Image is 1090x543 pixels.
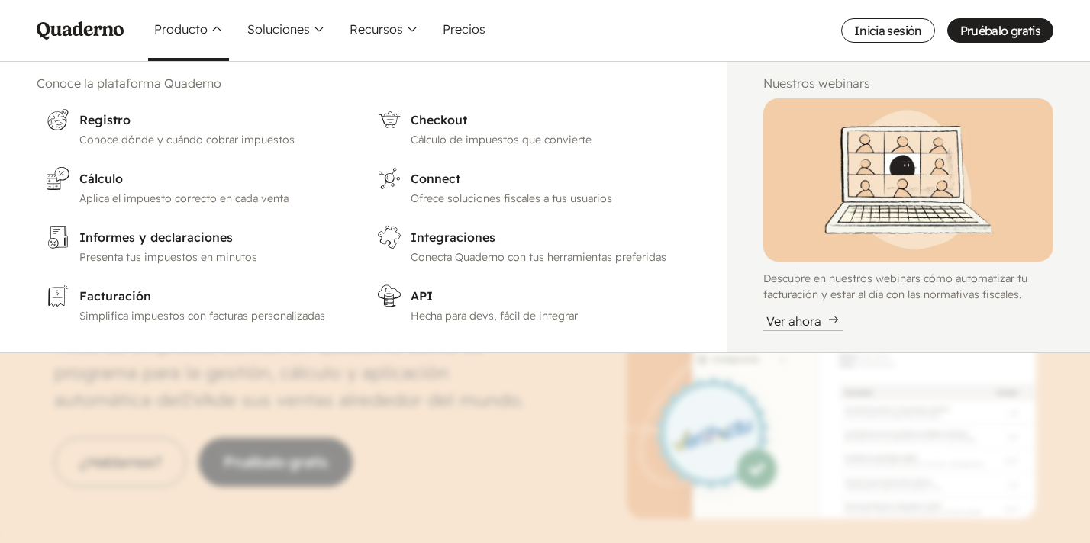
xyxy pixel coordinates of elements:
p: Aplica el impuesto correcto en cada venta [79,191,340,207]
h3: Registro [79,111,340,129]
a: Informes y declaracionesPresenta tus impuestos en minutos [37,216,350,275]
div: Ver ahora [763,312,843,331]
a: FacturaciónSimplifica impuestos con facturas personalizadas [37,275,350,333]
img: Illustration of Qoodle giving a webinar [763,98,1053,262]
p: Ofrece soluciones fiscales a tus usuarios [411,191,682,207]
p: Simplifica impuestos con facturas personalizadas [79,308,340,324]
h3: Connect [411,169,682,188]
a: CálculoAplica el impuesto correcto en cada venta [37,157,350,216]
h3: Facturación [79,287,340,305]
a: ConnectOfrece soluciones fiscales a tus usuarios [368,157,691,216]
h3: Cálculo [79,169,340,188]
a: Pruébalo gratis [947,18,1053,43]
h2: Conoce la plataforma Quaderno [37,74,690,92]
h3: Integraciones [411,228,682,246]
p: Cálculo de impuestos que convierte [411,132,682,148]
a: CheckoutCálculo de impuestos que convierte [368,98,691,157]
a: RegistroConoce dónde y cuándo cobrar impuestos [37,98,350,157]
p: Hecha para devs, fácil de integrar [411,308,682,324]
p: Conecta Quaderno con tus herramientas preferidas [411,249,682,265]
p: Descubre en nuestros webinars cómo automatizar tu facturación y estar al día con las normativas f... [763,271,1053,303]
a: Inicia sesión [841,18,935,43]
h3: API [411,287,682,305]
a: APIHecha para devs, fácil de integrar [368,275,691,333]
h3: Informes y declaraciones [79,228,340,246]
h2: Nuestros webinars [763,74,1053,92]
a: Illustration of Qoodle giving a webinarDescubre en nuestros webinars cómo automatizar tu facturac... [763,98,1053,331]
h3: Checkout [411,111,682,129]
p: Presenta tus impuestos en minutos [79,249,340,265]
p: Conoce dónde y cuándo cobrar impuestos [79,132,340,148]
a: IntegracionesConecta Quaderno con tus herramientas preferidas [368,216,691,275]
